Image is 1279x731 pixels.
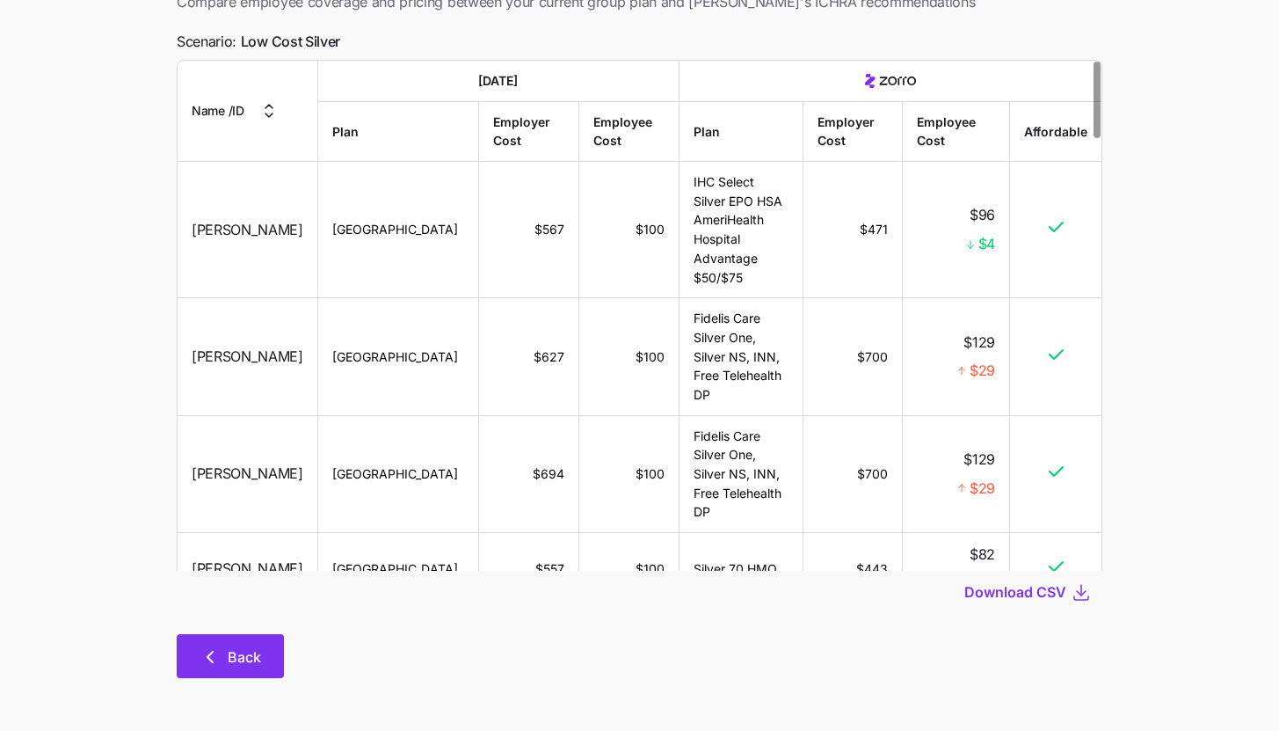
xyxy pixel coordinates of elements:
td: $557 [479,533,578,606]
span: $129 [963,331,995,353]
td: $100 [579,533,679,606]
span: [PERSON_NAME] [192,463,303,485]
span: $29 [970,478,995,500]
th: Affordable [1010,101,1101,161]
th: Plan [679,101,803,161]
td: $694 [479,415,578,532]
span: Name / ID [192,101,244,121]
th: Employee Cost [903,101,1010,161]
span: $82 [970,544,995,566]
td: $627 [479,298,578,415]
button: Name /ID [192,100,280,121]
span: $4 [978,233,995,255]
span: Low Cost Silver [241,31,340,53]
span: $29 [970,360,995,382]
td: Silver 70 HMO [679,533,803,606]
button: Back [177,634,284,678]
span: [PERSON_NAME] [192,346,303,368]
td: $700 [803,415,903,532]
td: [GEOGRAPHIC_DATA] [318,415,479,532]
span: Download CSV [964,581,1066,603]
td: $471 [803,162,903,298]
span: $96 [970,204,995,226]
span: Scenario: [177,31,340,53]
th: [DATE] [318,61,679,102]
td: [GEOGRAPHIC_DATA] [318,162,479,298]
td: $100 [579,162,679,298]
td: $567 [479,162,578,298]
span: [PERSON_NAME] [192,219,303,241]
button: Download CSV [964,581,1071,603]
td: [GEOGRAPHIC_DATA] [318,298,479,415]
th: Employee Cost [579,101,679,161]
td: [GEOGRAPHIC_DATA] [318,533,479,606]
td: IHC Select Silver EPO HSA AmeriHealth Hospital Advantage $50/$75 [679,162,803,298]
td: $700 [803,298,903,415]
td: $100 [579,298,679,415]
td: Fidelis Care Silver One, Silver NS, INN, Free Telehealth DP [679,298,803,415]
th: Plan [318,101,479,161]
span: Back [228,647,261,668]
span: $129 [963,449,995,471]
th: Employer Cost [803,101,903,161]
span: [PERSON_NAME] [192,558,303,580]
td: $443 [803,533,903,606]
td: $100 [579,415,679,532]
th: Employer Cost [479,101,578,161]
td: Fidelis Care Silver One, Silver NS, INN, Free Telehealth DP [679,415,803,532]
